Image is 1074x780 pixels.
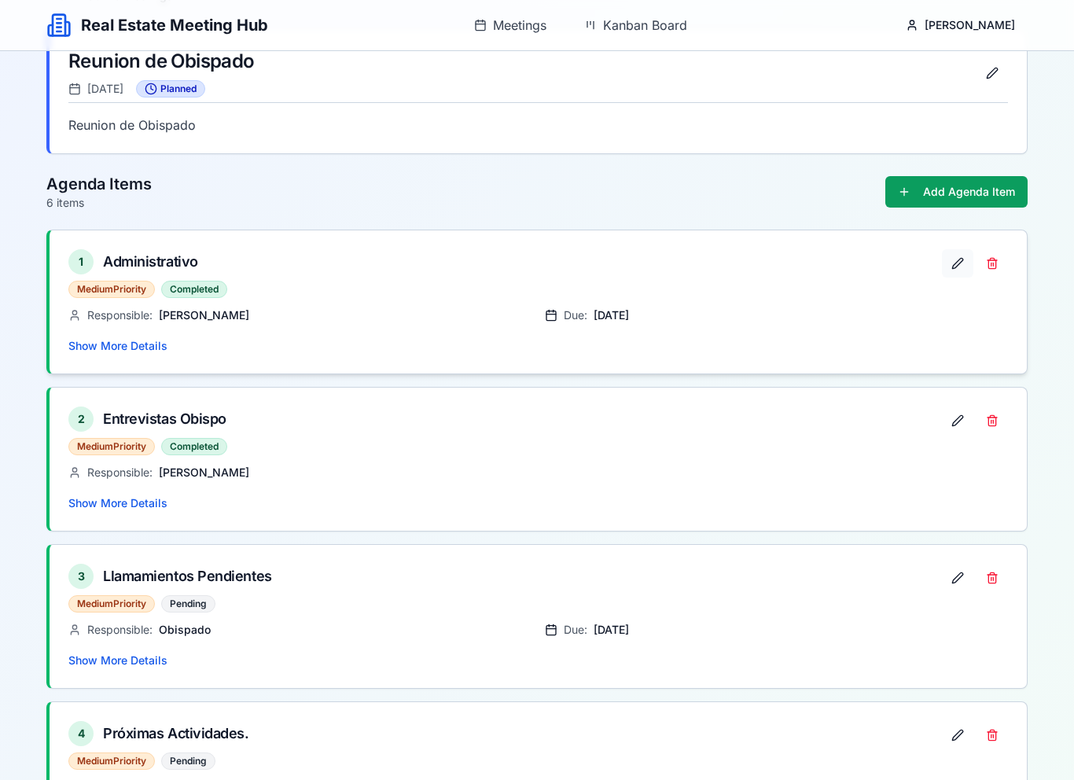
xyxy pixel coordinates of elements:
[493,16,546,35] span: Meetings
[46,195,152,211] p: 6 items
[68,595,155,613] div: Medium Priority
[68,438,155,455] div: Medium Priority
[68,407,94,432] span: 2
[68,495,167,511] button: Show More Details
[159,622,211,638] span: Obispado
[103,408,226,430] span: Entrevistas Obispo
[103,565,272,587] span: Llamamientos Pendientes
[893,9,1028,41] button: [PERSON_NAME]
[594,307,629,323] span: [DATE]
[68,564,94,589] span: 3
[68,653,167,668] button: Show More Details
[465,9,556,41] a: Meetings
[87,307,153,323] span: Responsible:
[160,83,197,95] span: Planned
[68,721,94,746] span: 4
[81,14,268,36] h1: Real Estate Meeting Hub
[87,465,153,480] span: Responsible:
[159,307,249,323] span: [PERSON_NAME]
[87,81,123,97] span: [DATE]
[161,752,215,770] div: Pending
[159,465,249,480] span: [PERSON_NAME]
[46,173,152,195] h2: Agenda Items
[68,338,167,354] button: Show More Details
[925,17,1015,33] span: [PERSON_NAME]
[603,16,687,35] span: Kanban Board
[594,622,629,638] span: [DATE]
[161,281,227,298] div: Completed
[161,438,227,455] div: Completed
[68,49,255,74] div: Reunion de Obispado
[161,595,215,613] div: Pending
[68,116,1008,134] p: Reunion de Obispado
[68,281,155,298] div: Medium Priority
[103,251,198,273] span: Administrativo
[575,9,697,41] a: Kanban Board
[885,176,1028,208] button: Add Agenda Item
[564,307,587,323] span: Due:
[103,723,249,745] span: Próximas Actividades.
[564,622,587,638] span: Due:
[68,752,155,770] div: Medium Priority
[68,249,94,274] span: 1
[87,622,153,638] span: Responsible:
